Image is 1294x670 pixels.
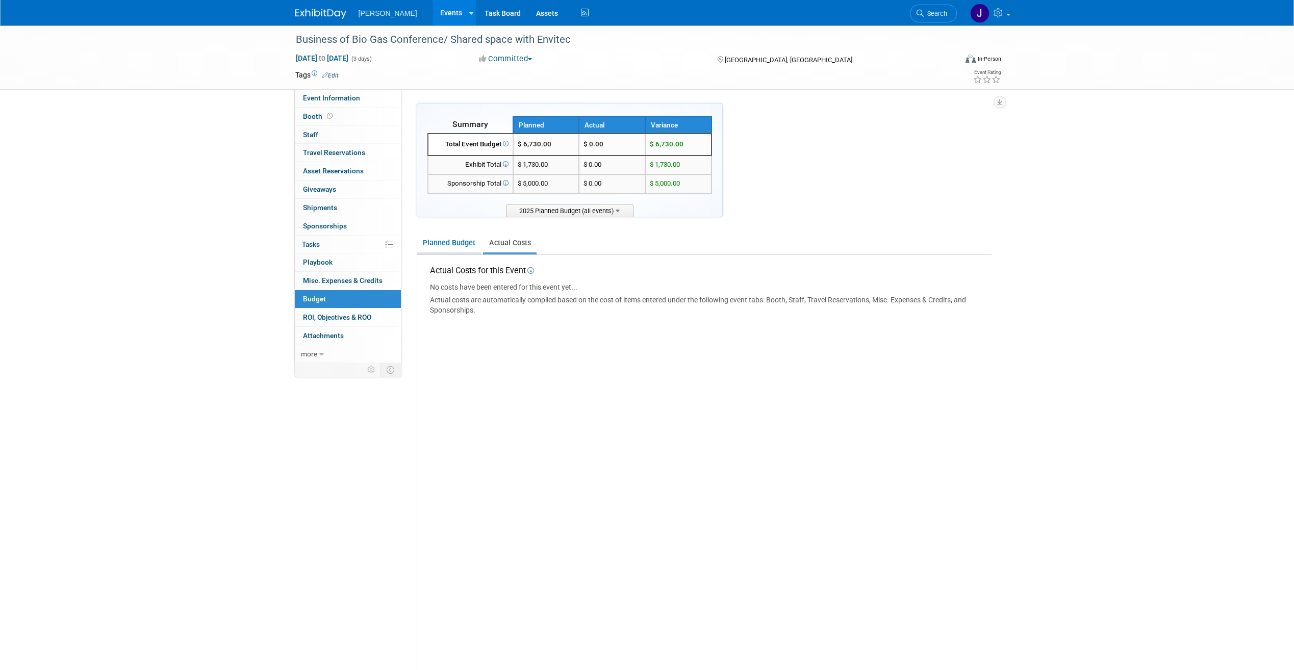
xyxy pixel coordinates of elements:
[303,295,326,303] span: Budget
[292,31,942,49] div: Business of Bio Gas Conference/ Shared space with Envitec
[295,162,401,180] a: Asset Reservations
[295,89,401,107] a: Event Information
[924,10,947,17] span: Search
[475,54,536,64] button: Committed
[295,144,401,162] a: Travel Reservations
[303,313,371,321] span: ROI, Objectives & ROO
[977,55,1001,63] div: In-Person
[301,350,317,358] span: more
[910,5,957,22] a: Search
[303,203,337,212] span: Shipments
[322,72,339,79] a: Edit
[295,108,401,125] a: Booth
[317,54,327,62] span: to
[295,217,401,235] a: Sponsorships
[973,70,1001,75] div: Event Rating
[430,265,534,277] td: Actual Costs for this Event
[430,282,986,315] div: No costs have been entered for this event yet...
[579,117,645,134] th: Actual
[303,167,364,175] span: Asset Reservations
[966,55,976,63] img: Format-Inperson.png
[363,363,380,376] td: Personalize Event Tab Strip
[302,240,320,248] span: Tasks
[303,276,383,285] span: Misc. Expenses & Credits
[650,179,680,187] span: $ 5,000.00
[295,345,401,363] a: more
[350,56,372,62] span: (3 days)
[725,56,852,64] span: [GEOGRAPHIC_DATA], [GEOGRAPHIC_DATA]
[295,272,401,290] a: Misc. Expenses & Credits
[295,54,349,63] span: [DATE] [DATE]
[897,53,1002,68] div: Event Format
[579,156,645,174] td: $ 0.00
[518,140,551,148] span: $ 6,730.00
[579,134,645,156] td: $ 0.00
[303,148,365,157] span: Travel Reservations
[359,9,417,17] span: [PERSON_NAME]
[433,160,509,170] div: Exhibit Total
[303,112,335,120] span: Booth
[295,9,346,19] img: ExhibitDay
[303,131,318,139] span: Staff
[433,179,509,189] div: Sponsorship Total
[295,199,401,217] a: Shipments
[295,290,401,308] a: Budget
[433,140,509,149] div: Total Event Budget
[645,117,712,134] th: Variance
[506,204,633,217] span: 2025 Planned Budget (all events)
[303,185,336,193] span: Giveaways
[303,94,360,102] span: Event Information
[970,4,989,23] img: Joelyn Pineda
[518,179,548,187] span: $ 5,000.00
[325,112,335,120] span: Booth not reserved yet
[650,161,680,168] span: $ 1,730.00
[513,117,579,134] th: Planned
[483,234,537,252] a: Actual Costs
[295,236,401,253] a: Tasks
[295,253,401,271] a: Playbook
[295,327,401,345] a: Attachments
[295,308,401,326] a: ROI, Objectives & ROO
[579,174,645,193] td: $ 0.00
[303,222,347,230] span: Sponsorships
[295,70,339,80] td: Tags
[295,126,401,144] a: Staff
[430,295,986,315] div: Actual costs are automatically compiled based on the cost of items entered under the following ev...
[452,119,488,129] span: Summary
[303,331,344,340] span: Attachments
[650,140,683,148] span: $ 6,730.00
[417,234,481,252] a: Planned Budget
[380,363,401,376] td: Toggle Event Tabs
[295,181,401,198] a: Giveaways
[303,258,333,266] span: Playbook
[518,161,548,168] span: $ 1,730.00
